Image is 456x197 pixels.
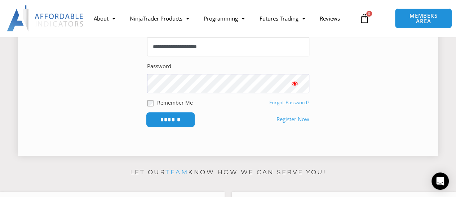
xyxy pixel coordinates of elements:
[402,13,444,24] span: MEMBERS AREA
[165,168,188,176] a: team
[431,172,449,190] div: Open Intercom Messenger
[123,10,196,27] a: NinjaTrader Products
[157,99,193,106] label: Remember Me
[312,10,347,27] a: Reviews
[395,8,452,29] a: MEMBERS AREA
[7,5,84,31] img: LogoAI | Affordable Indicators – NinjaTrader
[280,74,309,93] button: Show password
[87,10,355,27] nav: Menu
[196,10,252,27] a: Programming
[252,10,312,27] a: Futures Trading
[349,8,380,29] a: 0
[269,99,309,106] a: Forgot Password?
[87,10,123,27] a: About
[276,114,309,124] a: Register Now
[366,11,372,17] span: 0
[147,61,171,71] label: Password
